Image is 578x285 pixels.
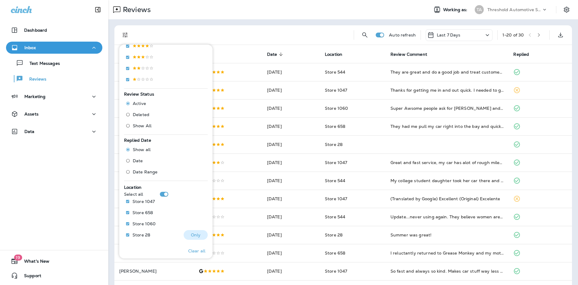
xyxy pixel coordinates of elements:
[188,249,205,253] p: Clear all
[513,52,529,57] span: Replied
[133,169,157,174] span: Date Range
[325,124,345,129] span: Store 658
[24,112,39,116] p: Assets
[390,123,504,129] div: They had me pull my car right into the bay and quickly and kindly diagnosed the problem and fixed...
[561,4,572,15] button: Settings
[390,250,504,256] div: I reluctantly returned to Grease Monkey and my motivation was to benefit from an offer to get $50...
[262,154,320,172] td: [DATE]
[132,210,153,215] p: Store 658
[267,52,285,57] span: Date
[132,221,156,226] p: Store 1060
[390,87,504,93] div: Thanks for getting me in and out quick. I needed to get on the road and they got me in and out in...
[325,196,347,201] span: Store 1047
[262,226,320,244] td: [DATE]
[124,185,141,190] span: Location
[262,99,320,117] td: [DATE]
[24,28,47,33] p: Dashboard
[390,52,435,57] span: Review Comment
[390,196,504,202] div: (Translated by Google) Excellent (Original) Excelente
[23,61,60,67] p: Text Messages
[513,52,537,57] span: Replied
[119,41,213,258] div: Filters
[262,190,320,208] td: [DATE]
[390,105,504,111] div: Super Awsome people ask for Joseph and Nick they are so amazing and treated us like kings totally...
[443,7,469,12] span: Working as:
[325,106,348,111] span: Store 1060
[325,160,347,165] span: Store 1047
[186,243,208,258] button: Clear all
[6,125,102,138] button: Data
[262,63,320,81] td: [DATE]
[325,178,345,183] span: Store 544
[325,250,345,256] span: Store 658
[6,108,102,120] button: Assets
[502,33,524,37] div: 1 - 20 of 30
[325,214,345,220] span: Store 544
[14,255,22,261] span: 19
[89,4,106,16] button: Collapse Sidebar
[267,52,277,57] span: Date
[325,87,347,93] span: Store 1047
[184,230,208,240] button: Only
[6,90,102,103] button: Marketing
[6,72,102,85] button: Reviews
[6,24,102,36] button: Dashboard
[390,52,427,57] span: Review Comment
[325,52,342,57] span: Location
[132,233,150,237] p: Store 28
[6,270,102,282] button: Support
[262,172,320,190] td: [DATE]
[325,268,347,274] span: Store 1047
[359,29,371,41] button: Search Reviews
[18,259,49,266] span: What's New
[6,255,102,267] button: 19What's New
[120,5,151,14] p: Reviews
[133,147,151,152] span: Show all
[124,138,151,143] span: Replied Date
[437,33,461,37] p: Last 7 Days
[133,123,151,128] span: Show All
[6,57,102,69] button: Text Messages
[124,91,154,97] span: Review Status
[390,69,504,75] div: They are great and do a good job and treat customers well!
[325,52,350,57] span: Location
[119,269,189,274] p: [PERSON_NAME]
[18,273,41,280] span: Support
[133,158,143,163] span: Date
[262,244,320,262] td: [DATE]
[119,29,131,41] button: Filters
[133,101,146,106] span: Active
[325,142,343,147] span: Store 28
[262,117,320,135] td: [DATE]
[132,199,155,204] p: Store 1047
[390,268,504,274] div: So fast and always so kind. Makes car stuff way less scary! Thanks for being the best!
[555,29,567,41] button: Export as CSV
[262,262,320,280] td: [DATE]
[389,33,416,37] p: Auto refresh
[390,214,504,220] div: Update...never using again. They believe women are stupid and don't understand. Amy and Dillon we...
[124,192,143,197] p: Select all
[487,7,542,12] p: Threshold Automotive Service dba Grease Monkey
[325,69,345,75] span: Store 544
[390,232,504,238] div: Summer was great!
[6,42,102,54] button: Inbox
[133,112,149,117] span: Deleted
[390,160,504,166] div: Great and fast service, my car has alot of rough miles on it and they still made there service a ...
[475,5,484,14] div: TA
[24,94,45,99] p: Marketing
[390,178,504,184] div: My college student daughter took her car there and placed a specific item into the glove box righ...
[262,135,320,154] td: [DATE]
[24,45,36,50] p: Inbox
[262,81,320,99] td: [DATE]
[262,208,320,226] td: [DATE]
[24,129,35,134] p: Data
[23,77,46,82] p: Reviews
[191,233,201,237] p: Only
[325,232,343,238] span: Store 28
